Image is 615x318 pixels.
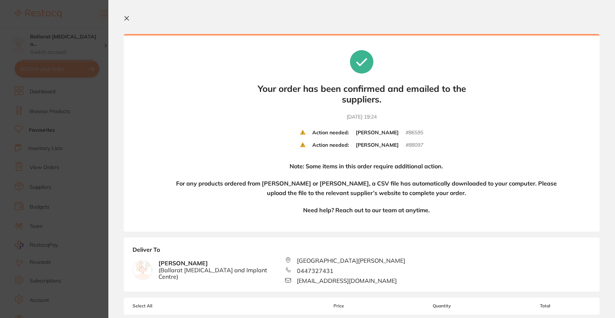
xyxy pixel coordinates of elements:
img: empty.jpg [133,261,152,280]
h4: For any products ordered from [PERSON_NAME] or [PERSON_NAME], a CSV file has automatically downlo... [175,179,558,198]
span: [GEOGRAPHIC_DATA][PERSON_NAME] [297,257,405,264]
b: [PERSON_NAME] [356,142,399,149]
b: [PERSON_NAME] [159,260,286,280]
h4: Need help? Reach out to our team at anytime. [303,206,430,215]
span: Total [499,303,591,308]
b: [PERSON_NAME] [356,130,399,136]
span: 0447327431 [297,268,333,274]
b: Deliver To [133,246,591,257]
span: [EMAIL_ADDRESS][DOMAIN_NAME] [297,277,397,284]
span: Price [293,303,384,308]
h4: Note: Some items in this order require additional action. [290,162,443,171]
span: Quantity [385,303,499,308]
b: Your order has been confirmed and emailed to the suppliers. [252,83,471,105]
small: # 88097 [406,142,423,149]
time: [DATE] 19:24 [347,113,377,121]
b: Action needed: [312,130,349,136]
b: Action needed: [312,142,349,149]
small: # 86595 [406,130,423,136]
span: ( Ballarat [MEDICAL_DATA] and Implant Centre ) [159,267,286,280]
span: Select All [133,303,206,308]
